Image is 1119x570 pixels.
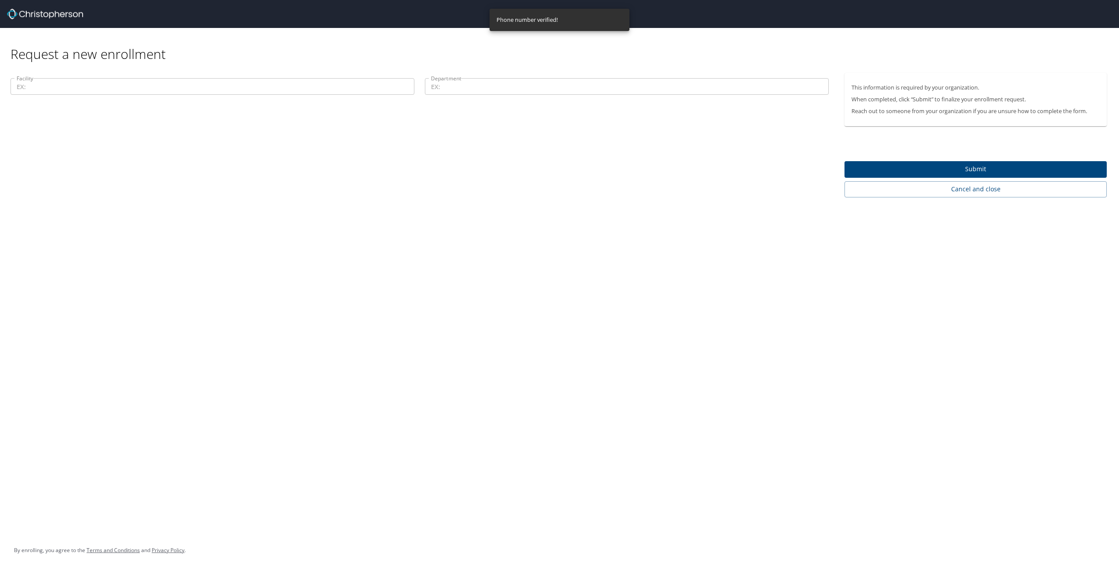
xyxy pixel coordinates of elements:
div: Request a new enrollment [10,28,1114,62]
button: Submit [844,161,1107,178]
input: EX: [425,78,829,95]
p: This information is required by your organization. [851,83,1100,92]
p: When completed, click “Submit” to finalize your enrollment request. [851,95,1100,104]
button: Cancel and close [844,181,1107,197]
div: Phone number verified! [497,11,558,28]
a: Privacy Policy [152,546,184,554]
span: Submit [851,164,1100,175]
input: EX: [10,78,414,95]
img: cbt logo [7,9,83,19]
a: Terms and Conditions [87,546,140,554]
div: By enrolling, you agree to the and . [14,539,186,561]
span: Cancel and close [851,184,1100,195]
p: Reach out to someone from your organization if you are unsure how to complete the form. [851,107,1100,115]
